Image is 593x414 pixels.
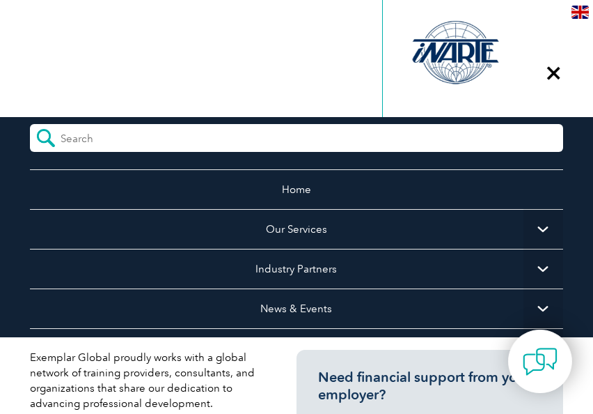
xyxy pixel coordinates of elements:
a: News & Events [30,289,564,328]
a: Industry Partners [30,249,564,289]
img: en [571,6,589,19]
input: Submit [30,124,61,152]
img: contact-chat.png [523,344,558,379]
a: Resources [30,328,564,368]
input: Search [61,124,184,145]
a: Our Services [30,209,564,249]
h3: Need financial support from your employer? [318,369,542,404]
a: Home [30,169,564,209]
p: Exemplar Global proudly works with a global network of training providers, consultants, and organ... [30,350,270,411]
